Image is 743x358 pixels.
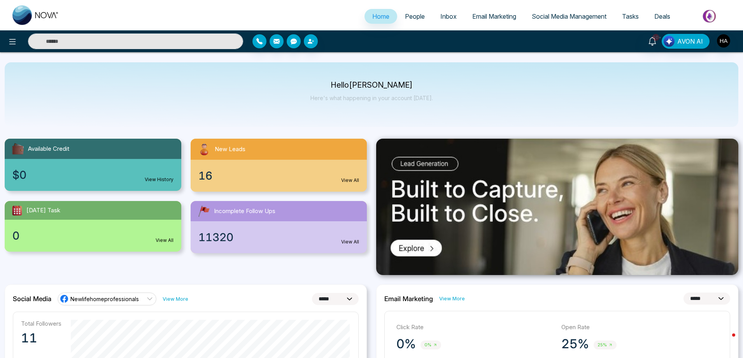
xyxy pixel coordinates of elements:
[647,9,678,24] a: Deals
[677,37,703,46] span: AVON AI
[662,34,710,49] button: AVON AI
[145,176,173,183] a: View History
[341,238,359,245] a: View All
[11,204,23,217] img: todayTask.svg
[310,95,433,101] p: Here's what happening in your account [DATE].
[186,139,372,192] a: New Leads16View All
[532,12,606,20] span: Social Media Management
[682,7,738,25] img: Market-place.gif
[21,330,61,346] p: 11
[384,295,433,303] h2: Email Marketing
[372,12,389,20] span: Home
[664,36,675,47] img: Lead Flow
[364,9,397,24] a: Home
[215,145,245,154] span: New Leads
[397,9,433,24] a: People
[717,332,735,350] iframe: Intercom live chat
[421,340,441,349] span: 0%
[163,295,188,303] a: View More
[405,12,425,20] span: People
[643,34,662,48] a: 10+
[28,145,69,153] span: Available Credit
[396,323,554,332] p: Click Rate
[214,207,275,216] span: Incomplete Follow Ups
[197,204,211,218] img: followUps.svg
[341,177,359,184] a: View All
[439,295,465,302] a: View More
[11,142,25,156] img: availableCredit.svg
[464,9,524,24] a: Email Marketing
[198,168,212,184] span: 16
[433,9,464,24] a: Inbox
[524,9,614,24] a: Social Media Management
[376,139,738,275] img: .
[622,12,639,20] span: Tasks
[594,340,617,349] span: 25%
[156,237,173,244] a: View All
[472,12,516,20] span: Email Marketing
[561,323,718,332] p: Open Rate
[13,295,51,303] h2: Social Media
[197,142,212,157] img: newLeads.svg
[654,12,670,20] span: Deals
[561,336,589,352] p: 25%
[396,336,416,352] p: 0%
[440,12,457,20] span: Inbox
[198,229,233,245] span: 11320
[717,34,730,48] img: User Avatar
[652,34,659,41] span: 10+
[70,295,139,303] span: Newlifehomeprofessionals
[12,5,59,25] img: Nova CRM Logo
[186,201,372,253] a: Incomplete Follow Ups11320View All
[21,320,61,327] p: Total Followers
[12,227,19,244] span: 0
[614,9,647,24] a: Tasks
[310,82,433,88] p: Hello [PERSON_NAME]
[26,206,60,215] span: [DATE] Task
[12,167,26,183] span: $0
